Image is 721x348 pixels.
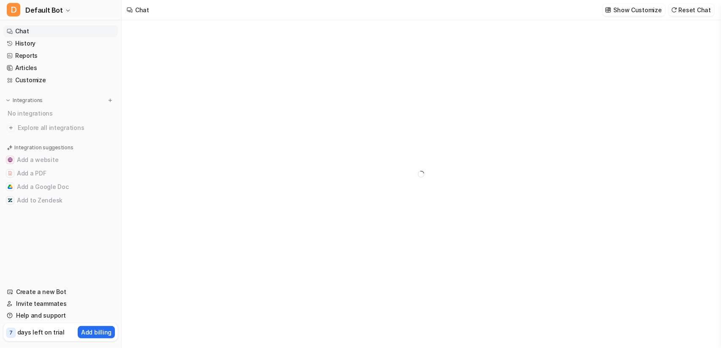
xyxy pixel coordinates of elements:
button: Add a Google DocAdd a Google Doc [3,180,118,194]
span: Explore all integrations [18,121,114,135]
a: Articles [3,62,118,74]
button: Reset Chat [669,4,714,16]
div: No integrations [5,106,118,120]
span: Default Bot [25,4,63,16]
a: Reports [3,50,118,62]
span: D [7,3,20,16]
img: menu_add.svg [107,97,113,103]
p: Integrations [13,97,43,104]
p: Add billing [81,328,112,337]
a: Customize [3,74,118,86]
img: Add a website [8,157,13,162]
button: Add to ZendeskAdd to Zendesk [3,194,118,207]
p: 7 [9,329,13,337]
a: Chat [3,25,118,37]
p: Integration suggestions [14,144,73,151]
img: customize [605,7,611,13]
button: Add billing [78,326,115,338]
img: Add to Zendesk [8,198,13,203]
button: Show Customize [603,4,665,16]
img: Add a Google Doc [8,184,13,189]
p: Show Customize [614,5,662,14]
button: Add a PDFAdd a PDF [3,167,118,180]
a: History [3,38,118,49]
img: reset [671,7,677,13]
img: Add a PDF [8,171,13,176]
a: Help and support [3,310,118,321]
a: Explore all integrations [3,122,118,134]
img: explore all integrations [7,124,15,132]
img: expand menu [5,97,11,103]
button: Add a websiteAdd a website [3,153,118,167]
a: Invite teammates [3,298,118,310]
p: days left on trial [17,328,65,337]
a: Create a new Bot [3,286,118,298]
button: Integrations [3,96,45,105]
div: Chat [135,5,149,14]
